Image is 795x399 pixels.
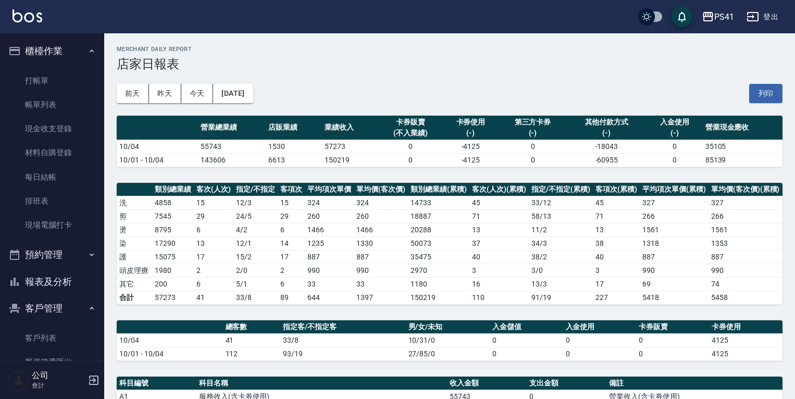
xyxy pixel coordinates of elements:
td: 5418 [640,291,709,304]
td: 燙 [117,223,152,236]
button: 登出 [742,7,782,27]
td: 4858 [152,196,194,209]
td: 12 / 3 [233,196,278,209]
div: 其他付款方式 [569,117,644,128]
td: 17 [278,250,305,264]
td: 18887 [408,209,469,223]
td: 5458 [709,291,782,304]
td: 1466 [354,223,408,236]
th: 單均價(客次價)(累積) [709,183,782,196]
td: 150219 [408,291,469,304]
th: 營業總業績 [198,116,266,140]
button: 前天 [117,84,149,103]
td: 887 [354,250,408,264]
td: 74 [709,277,782,291]
td: 887 [709,250,782,264]
td: 頭皮理療 [117,264,152,277]
td: 227 [593,291,640,304]
th: 業績收入 [322,116,378,140]
td: 50073 [408,236,469,250]
td: 887 [640,250,709,264]
td: 644 [305,291,354,304]
th: 備註 [606,377,782,390]
td: 34 / 3 [529,236,593,250]
td: 40 [469,250,529,264]
td: 3 [593,264,640,277]
button: 預約管理 [4,241,100,268]
td: 合計 [117,291,152,304]
table: a dense table [117,116,782,167]
td: 33 [354,277,408,291]
th: 店販業績 [266,116,322,140]
td: 260 [305,209,354,223]
td: 2 / 0 [233,264,278,277]
td: 16 [469,277,529,291]
td: 990 [305,264,354,277]
div: (-) [445,128,496,139]
button: PS41 [698,6,738,28]
button: 列印 [749,84,782,103]
td: 41 [194,291,233,304]
div: (不入業績) [381,128,440,139]
td: 38 / 2 [529,250,593,264]
td: 0 [378,140,443,153]
td: 200 [152,277,194,291]
button: save [672,6,692,27]
th: 男/女/未知 [406,320,490,334]
td: 110 [469,291,529,304]
td: 洗 [117,196,152,209]
td: 45 [469,196,529,209]
td: 10/04 [117,140,198,153]
td: 33 [305,277,354,291]
td: 91/19 [529,291,593,304]
td: -4125 [443,140,499,153]
td: 6 [278,277,305,291]
td: 3 [469,264,529,277]
h2: Merchant Daily Report [117,46,782,53]
h3: 店家日報表 [117,57,782,71]
table: a dense table [117,320,782,361]
td: 112 [223,347,281,360]
td: 41 [223,333,281,347]
th: 類別總業績(累積) [408,183,469,196]
td: 0 [563,333,636,347]
td: 85139 [703,153,782,167]
td: 剪 [117,209,152,223]
td: 887 [305,250,354,264]
div: 卡券販賣 [381,117,440,128]
td: 0 [490,333,563,347]
td: 37 [469,236,529,250]
td: 24 / 5 [233,209,278,223]
td: 其它 [117,277,152,291]
td: 1330 [354,236,408,250]
td: 3 / 0 [529,264,593,277]
td: 35105 [703,140,782,153]
div: (-) [569,128,644,139]
td: 27/85/0 [406,347,490,360]
td: -4125 [443,153,499,167]
td: 33/8 [233,291,278,304]
td: 0 [563,347,636,360]
td: 10/04 [117,333,223,347]
a: 材料自購登錄 [4,141,100,165]
td: 2 [278,264,305,277]
th: 客次(人次)(累積) [469,183,529,196]
th: 入金使用 [563,320,636,334]
td: 990 [640,264,709,277]
th: 入金儲值 [490,320,563,334]
td: 29 [278,209,305,223]
th: 客項次 [278,183,305,196]
td: 57273 [152,291,194,304]
th: 單均價(客次價) [354,183,408,196]
td: 10/31/0 [406,333,490,347]
td: 990 [709,264,782,277]
td: 143606 [198,153,266,167]
td: 17 [194,250,233,264]
td: 14 [278,236,305,250]
td: 266 [709,209,782,223]
td: 0 [490,347,563,360]
td: 0 [499,153,566,167]
a: 現金收支登錄 [4,117,100,141]
a: 客資篩選匯出 [4,350,100,374]
table: a dense table [117,183,782,305]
